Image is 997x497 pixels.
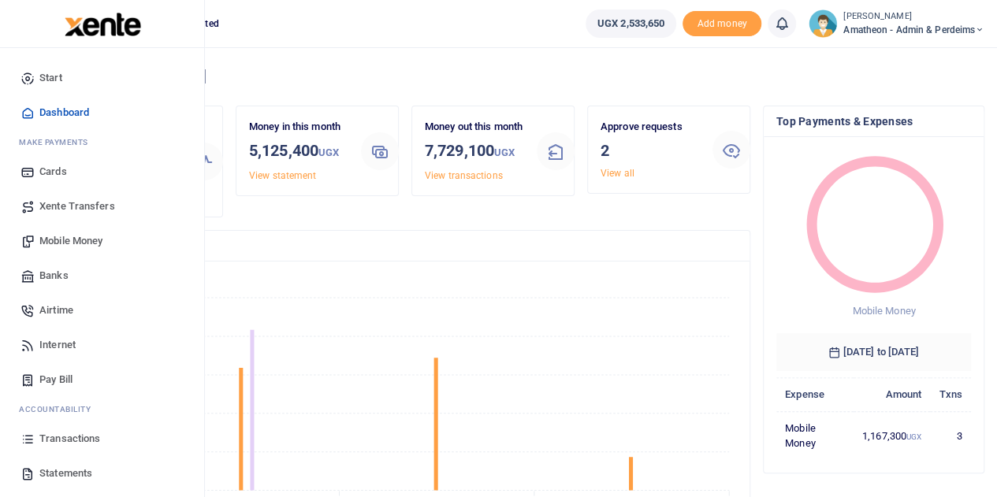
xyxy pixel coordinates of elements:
[597,16,664,32] span: UGX 2,533,650
[494,147,515,158] small: UGX
[13,258,192,293] a: Banks
[73,237,737,254] h4: Transactions Overview
[39,465,92,481] span: Statements
[39,105,89,121] span: Dashboard
[249,119,348,135] p: Money in this month
[843,23,984,37] span: Amatheon - Admin & Perdeims
[13,61,192,95] a: Start
[683,11,761,37] li: Toup your wallet
[843,10,984,24] small: [PERSON_NAME]
[601,139,700,162] h3: 2
[39,268,69,284] span: Banks
[13,362,192,397] a: Pay Bill
[27,136,88,148] span: ake Payments
[809,9,984,38] a: profile-user [PERSON_NAME] Amatheon - Admin & Perdeims
[39,198,115,214] span: Xente Transfers
[39,337,76,353] span: Internet
[776,333,971,371] h6: [DATE] to [DATE]
[39,302,73,318] span: Airtime
[776,377,854,411] th: Expense
[579,9,683,38] li: Wallet ballance
[683,17,761,28] a: Add money
[13,456,192,491] a: Statements
[776,113,971,130] h4: Top Payments & Expenses
[425,170,503,181] a: View transactions
[854,411,931,460] td: 1,167,300
[586,9,676,38] a: UGX 2,533,650
[776,411,854,460] td: Mobile Money
[601,119,700,135] p: Approve requests
[39,233,102,249] span: Mobile Money
[60,68,984,85] h4: Hello [PERSON_NAME]
[683,11,761,37] span: Add money
[13,397,192,421] li: Ac
[809,9,837,38] img: profile-user
[13,421,192,456] a: Transactions
[249,139,348,165] h3: 5,125,400
[13,130,192,154] li: M
[13,95,192,130] a: Dashboard
[854,377,931,411] th: Amount
[31,403,91,415] span: countability
[63,17,141,29] a: logo-small logo-large logo-large
[852,305,915,317] span: Mobile Money
[39,70,62,86] span: Start
[13,328,192,362] a: Internet
[39,431,100,447] span: Transactions
[39,164,67,180] span: Cards
[13,189,192,224] a: Xente Transfers
[65,13,141,36] img: logo-large
[13,293,192,328] a: Airtime
[13,154,192,189] a: Cards
[425,139,524,165] h3: 7,729,100
[425,119,524,135] p: Money out this month
[930,411,971,460] td: 3
[39,372,73,388] span: Pay Bill
[601,168,634,179] a: View all
[318,147,339,158] small: UGX
[930,377,971,411] th: Txns
[249,170,316,181] a: View statement
[906,432,921,441] small: UGX
[13,224,192,258] a: Mobile Money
